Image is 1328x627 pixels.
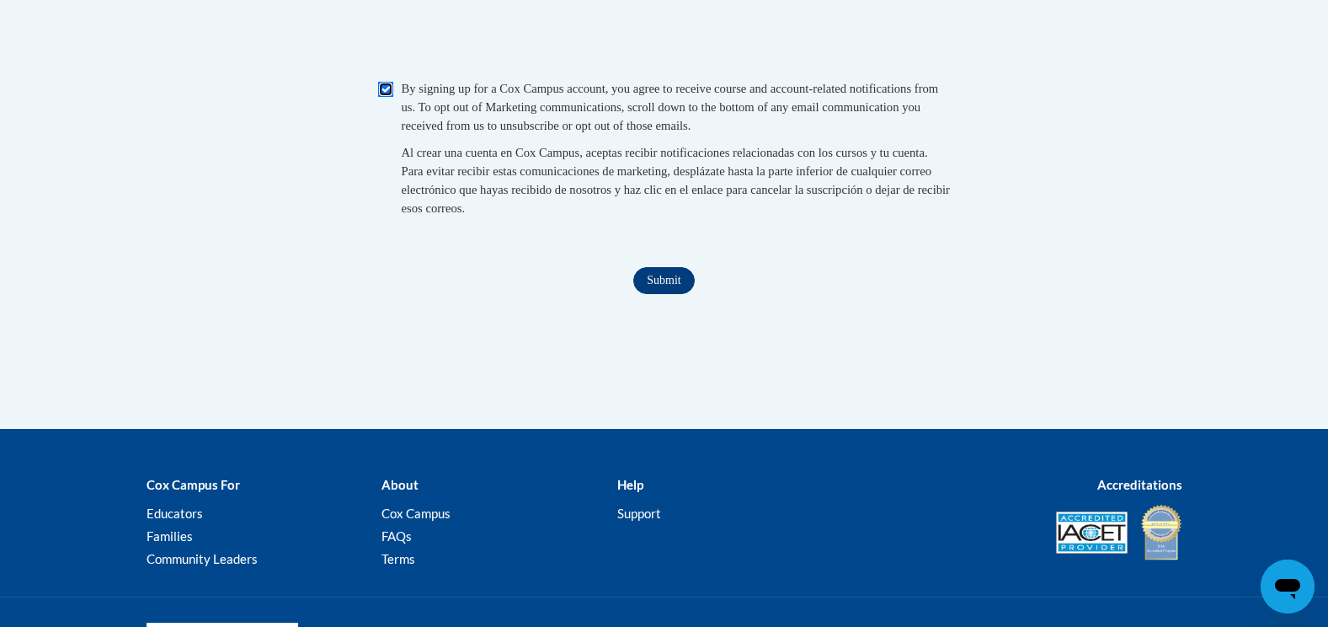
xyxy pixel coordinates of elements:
b: Cox Campus For [147,477,240,492]
iframe: Button to launch messaging window [1261,560,1315,614]
img: Accredited IACET® Provider [1056,512,1128,554]
a: FAQs [381,528,412,544]
a: Families [147,528,193,544]
a: Terms [381,551,415,566]
a: Support [617,506,661,521]
b: About [381,477,419,492]
a: Cox Campus [381,506,451,521]
span: By signing up for a Cox Campus account, you agree to receive course and account-related notificat... [402,82,939,132]
input: Submit [633,267,694,294]
a: Community Leaders [147,551,258,566]
b: Accreditations [1097,477,1182,492]
img: IDA® Accredited [1140,503,1182,562]
b: Help [617,477,643,492]
iframe: reCAPTCHA [536,5,792,71]
span: Al crear una cuenta en Cox Campus, aceptas recibir notificaciones relacionadas con los cursos y t... [402,146,950,215]
a: Educators [147,506,203,521]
